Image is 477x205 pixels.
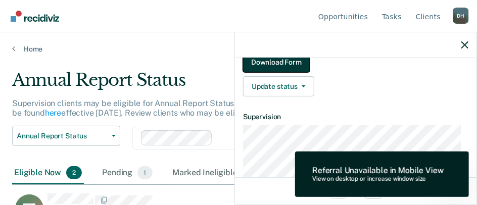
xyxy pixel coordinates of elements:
[100,162,154,184] div: Pending
[101,112,202,152] button: Messages
[312,176,444,183] div: View on desktop or increase window size
[127,16,148,36] img: Profile image for Rajan
[243,52,468,72] a: Navigate to form link
[20,106,182,123] p: How can we help?
[17,132,108,140] span: Annual Report Status
[243,52,310,72] button: Download Form
[243,76,314,96] button: Update status
[12,44,465,54] a: Home
[20,19,76,35] img: logo
[243,113,468,121] dt: Supervision
[174,16,192,34] div: Close
[147,16,167,36] img: Profile image for Kim
[39,137,62,144] span: Home
[66,166,82,179] span: 2
[453,8,469,24] button: Profile dropdown button
[11,11,59,22] img: Recidiviz
[137,166,152,179] span: 1
[12,98,437,118] p: Supervision clients may be eligible for Annual Report Status if they meet certain criteria. The o...
[171,162,261,184] div: Marked Ineligible
[108,16,128,36] img: Profile image for Naomi
[20,72,182,106] p: Hi [PERSON_NAME] 👋
[45,108,61,118] a: here
[453,8,469,24] div: D H
[12,162,84,184] div: Eligible Now
[312,166,444,175] div: Referral Unavailable in Mobile View
[235,177,476,204] div: 1 / 2
[134,137,169,144] span: Messages
[12,70,442,98] div: Annual Report Status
